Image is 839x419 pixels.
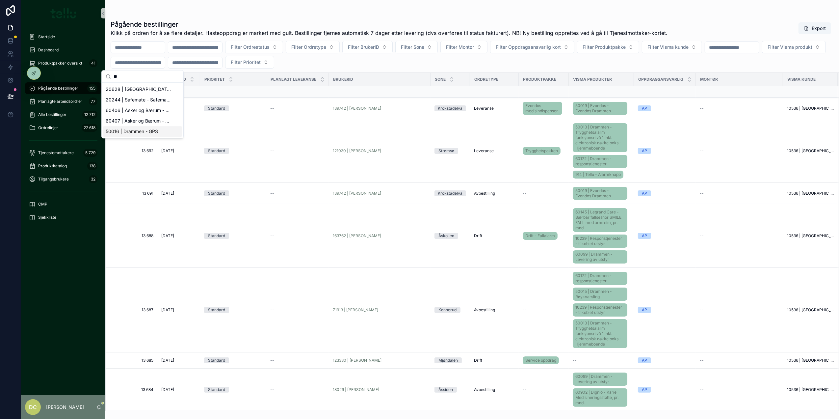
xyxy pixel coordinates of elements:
[434,387,466,393] a: Åssiden
[333,358,381,363] a: 123330 | [PERSON_NAME]
[438,190,463,196] div: Krokstadelva
[438,307,457,313] div: Konnerud
[38,112,66,117] span: Alle bestillinger
[438,357,458,363] div: Mjøndalen
[204,307,262,313] a: Standard
[638,233,692,239] a: AP
[161,358,174,363] span: [DATE]
[161,148,196,154] a: [DATE]
[270,106,274,111] span: --
[46,404,84,410] p: [PERSON_NAME]
[573,185,630,201] a: 50019 | Evondos - Evondos Drammen
[434,148,466,154] a: Strømsø
[82,111,97,119] div: 12 712
[38,125,58,130] span: Ordrelinjer
[204,148,262,154] a: Standard
[642,105,647,111] div: AP
[114,307,153,313] a: 13 687
[787,148,834,154] span: 10536 | [GEOGRAPHIC_DATA]
[204,357,262,363] a: Standard
[25,31,101,43] a: Startside
[25,82,101,94] a: Pågående bestillinger155
[114,358,153,363] a: 13 685
[700,148,779,154] a: --
[270,387,325,392] a: --
[106,118,171,124] span: 60407 | Asker og Bærum - avbestilling GPS
[474,233,482,238] span: Drift
[270,307,274,313] span: --
[38,177,69,182] span: Tilgangsbrukere
[434,190,466,196] a: Krokstadelva
[333,387,427,392] a: 18029 | [PERSON_NAME]
[114,233,153,238] a: 13 688
[270,148,325,154] a: --
[474,307,515,313] a: Avbestilling
[638,105,692,111] a: AP
[204,190,262,196] a: Standard
[270,233,274,238] span: --
[114,387,153,392] span: 13 684
[700,106,704,111] span: --
[474,358,482,363] span: Drift
[161,148,174,154] span: [DATE]
[523,147,561,155] a: Trygghetspakken
[204,105,262,111] a: Standard
[787,233,834,238] a: 10536 | [GEOGRAPHIC_DATA]
[333,307,427,313] a: 71913 | [PERSON_NAME]
[647,44,689,50] span: Filter Visma kunde
[642,190,647,196] div: AP
[83,149,97,157] div: 5 729
[700,387,779,392] a: --
[787,77,816,82] span: Visma kunde
[208,307,225,313] div: Standard
[438,105,463,111] div: Krokstadelva
[25,96,101,107] a: Planlagte arbeidsordrer77
[523,231,565,241] a: Drift - Fallalarm
[333,233,381,238] span: 163762 | [PERSON_NAME]
[575,289,625,299] span: 50015 | Drammen - Røykvarsling
[573,371,630,408] a: 60099 | Drammen - Levering av utstyr60902 | Dignio - Karie Medisineringsstøtte, pr. mnd.
[573,270,630,349] a: 60172 | Drammen - responstjenester50015 | Drammen - Røykvarsling10239 | Responstjenester - tilkob...
[270,307,325,313] a: --
[573,122,630,180] a: 50013 | Drammen - Trygghetsalarm funksjonsnivå 1 inkl. elektronisk nøkkelboks - Hjemmeboende60172...
[642,233,647,239] div: AP
[114,191,153,196] a: 13 691
[700,387,704,392] span: --
[161,387,174,392] span: [DATE]
[700,307,779,313] a: --
[575,374,625,384] span: 60099 | Drammen - Levering av utstyr
[700,191,704,196] span: --
[401,44,424,50] span: Filter Sone
[271,77,316,82] span: Planlagt leveranse
[525,148,558,154] span: Trygghetspakken
[438,148,454,154] div: Strømsø
[204,77,225,82] span: Prioritet
[642,387,647,393] div: AP
[231,59,261,66] span: Filter Prioritet
[799,22,831,34] button: Export
[523,356,559,364] a: Service oppdrag
[89,59,97,67] div: 41
[575,236,625,246] span: 10239 | Responstjenester - tilkoblet utstyr
[638,148,692,154] a: AP
[333,233,427,238] a: 163762 | [PERSON_NAME]
[575,188,625,199] span: 50019 | Evondos - Evondos Drammen
[474,233,515,238] a: Drift
[700,191,779,196] a: --
[573,102,627,115] a: 50019 | Evondos - Evondos Drammen
[700,307,704,313] span: --
[25,198,101,210] a: CMP
[700,233,704,238] span: --
[573,208,627,232] a: 60145 | Legrand Care - Bærbar fallsesnor SMILE FALL med armreim, pr. mnd
[700,148,704,154] span: --
[87,162,97,170] div: 138
[333,148,381,154] span: 121030 | [PERSON_NAME]
[642,41,702,53] button: Select Button
[114,148,153,154] span: 13 692
[575,209,625,231] span: 60145 | Legrand Care - Bærbar fallsesnor SMILE FALL med armreim, pr. mnd
[474,106,515,111] a: Leveranse
[333,77,353,82] span: BrukerID
[523,387,527,392] span: --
